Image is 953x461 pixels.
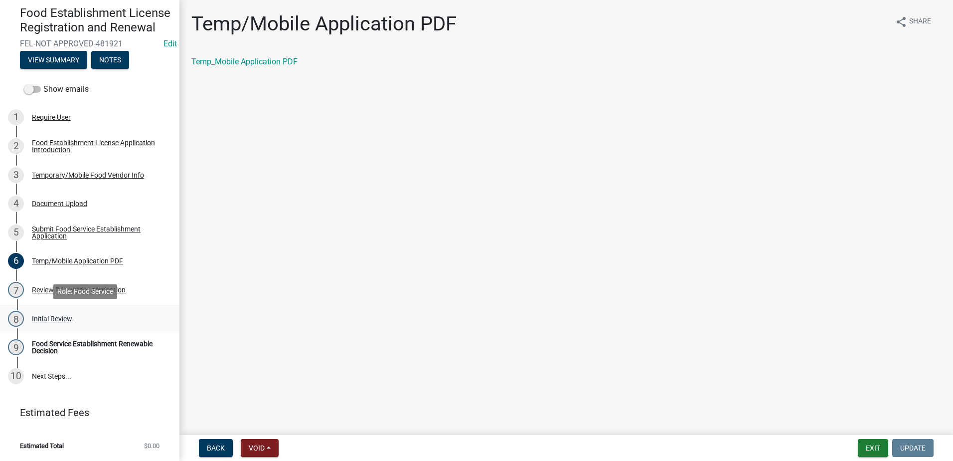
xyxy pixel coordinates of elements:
[91,56,129,64] wm-modal-confirm: Notes
[8,339,24,355] div: 9
[20,6,171,35] h4: Food Establishment License Registration and Renewal
[191,12,457,36] h1: Temp/Mobile Application PDF
[8,138,24,154] div: 2
[20,443,64,449] span: Estimated Total
[909,16,931,28] span: Share
[191,57,298,66] a: Temp_Mobile Application PDF
[207,444,225,452] span: Back
[91,51,129,69] button: Notes
[32,226,163,239] div: Submit Food Service Establishment Application
[20,56,87,64] wm-modal-confirm: Summary
[8,196,24,212] div: 4
[32,139,163,153] div: Food Establishment License Application Introduction
[8,225,24,240] div: 5
[163,39,177,48] wm-modal-confirm: Edit Application Number
[32,200,87,207] div: Document Upload
[24,83,89,95] label: Show emails
[8,282,24,298] div: 7
[20,39,159,48] span: FEL-NOT APPROVED-481921
[8,311,24,327] div: 8
[53,284,117,299] div: Role: Food Service
[32,257,123,264] div: Temp/Mobile Application PDF
[32,114,71,121] div: Require User
[8,253,24,269] div: 6
[895,16,907,28] i: share
[32,315,72,322] div: Initial Review
[32,172,144,179] div: Temporary/Mobile Food Vendor Info
[858,439,888,457] button: Exit
[249,444,265,452] span: Void
[887,12,939,31] button: shareShare
[8,403,163,423] a: Estimated Fees
[32,340,163,354] div: Food Service Establishment Renewable Decision
[8,167,24,183] div: 3
[892,439,934,457] button: Update
[8,368,24,384] div: 10
[32,286,126,293] div: Review Renewable Application
[199,439,233,457] button: Back
[241,439,279,457] button: Void
[900,444,926,452] span: Update
[163,39,177,48] a: Edit
[144,443,159,449] span: $0.00
[20,51,87,69] button: View Summary
[8,109,24,125] div: 1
